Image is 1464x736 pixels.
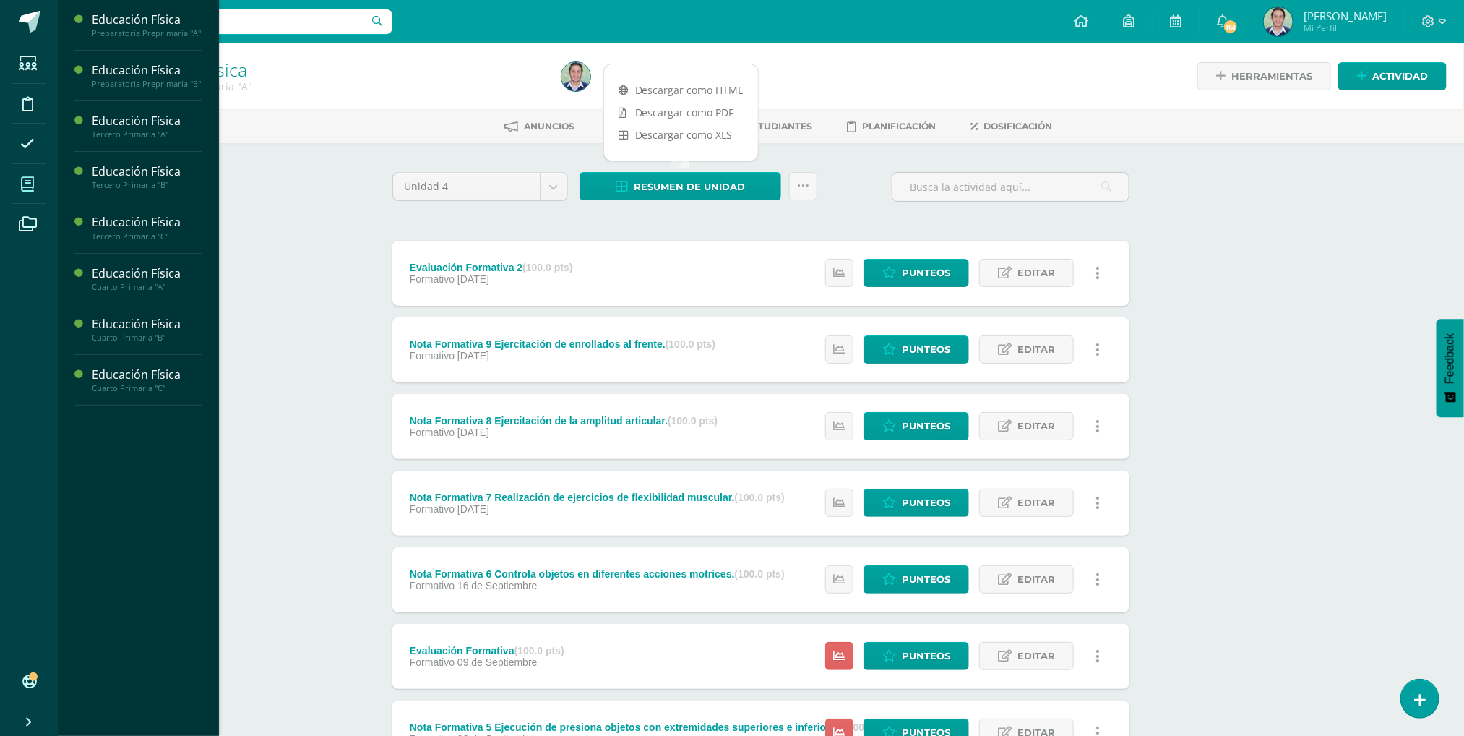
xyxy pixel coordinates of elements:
[1017,489,1055,516] span: Editar
[92,214,202,241] a: Educación FísicaTercero Primaria "C"
[864,335,969,364] a: Punteos
[864,642,969,670] a: Punteos
[902,336,950,363] span: Punteos
[92,265,202,292] a: Educación FísicaCuarto Primaria "A"
[902,413,950,440] span: Punteos
[634,174,745,200] span: Resumen de unidad
[92,383,202,393] div: Cuarto Primaria "C"
[92,316,202,333] div: Educación Física
[864,489,969,517] a: Punteos
[1437,319,1464,417] button: Feedback - Mostrar encuesta
[902,260,950,286] span: Punteos
[92,163,202,180] div: Educación Física
[862,121,936,132] span: Planificación
[92,12,202,28] div: Educación Física
[410,492,785,503] div: Nota Formativa 7 Realización de ejercicios de flexibilidad muscular.
[457,580,538,591] span: 16 de Septiembre
[92,367,202,393] a: Educación FísicaCuarto Primaria "C"
[457,656,538,668] span: 09 de Septiembre
[735,492,785,503] strong: (100.0 pts)
[522,262,572,273] strong: (100.0 pts)
[1304,9,1387,23] span: [PERSON_NAME]
[410,350,455,361] span: Formativo
[1197,62,1331,90] a: Herramientas
[410,415,718,427] div: Nota Formativa 8 Ejercitación de la amplitud articular.
[410,645,564,656] div: Evaluación Formativa
[668,415,718,427] strong: (100.0 pts)
[410,722,895,733] div: Nota Formativa 5 Ejecución de presiona objetos con extremidades superiores e inferiores.
[580,172,781,200] a: Resumen de unidad
[735,568,785,580] strong: (100.0 pts)
[524,121,574,132] span: Anuncios
[457,350,489,361] span: [DATE]
[92,113,202,129] div: Educación Física
[604,124,758,146] a: Descargar como XLS
[410,580,455,591] span: Formativo
[1017,336,1055,363] span: Editar
[92,367,202,383] div: Educación Física
[1304,22,1387,34] span: Mi Perfil
[410,273,455,285] span: Formativo
[504,115,574,138] a: Anuncios
[847,115,936,138] a: Planificación
[92,214,202,231] div: Educación Física
[67,9,392,34] input: Busca un usuario...
[514,645,564,656] strong: (100.0 pts)
[1017,413,1055,440] span: Editar
[92,79,202,89] div: Preparatoria Preprimaria "B"
[410,503,455,515] span: Formativo
[1372,63,1428,90] span: Actividad
[746,121,812,132] span: Estudiantes
[92,62,202,79] div: Educación Física
[604,79,758,101] a: Descargar como HTML
[92,28,202,38] div: Preparatoria Preprimaria "A"
[604,101,758,124] a: Descargar como PDF
[92,180,202,190] div: Tercero Primaria "B"
[1231,63,1312,90] span: Herramientas
[902,489,950,516] span: Punteos
[1444,333,1457,384] span: Feedback
[1223,19,1239,35] span: 161
[410,427,455,438] span: Formativo
[666,338,715,350] strong: (100.0 pts)
[725,115,812,138] a: Estudiantes
[410,338,715,350] div: Nota Formativa 9 Ejercitación de enrollados al frente.
[92,12,202,38] a: Educación FísicaPreparatoria Preprimaria "A"
[92,129,202,140] div: Tercero Primaria "A"
[864,412,969,440] a: Punteos
[864,565,969,594] a: Punteos
[1017,566,1055,593] span: Editar
[113,80,544,93] div: Preparatoria Preprimaria 'A'
[92,333,202,343] div: Cuarto Primaria "B"
[92,163,202,190] a: Educación FísicaTercero Primaria "B"
[92,265,202,282] div: Educación Física
[410,262,573,273] div: Evaluación Formativa 2
[902,566,950,593] span: Punteos
[457,427,489,438] span: [DATE]
[92,62,202,89] a: Educación FísicaPreparatoria Preprimaria "B"
[457,273,489,285] span: [DATE]
[393,173,567,200] a: Unidad 4
[983,121,1052,132] span: Dosificación
[970,115,1052,138] a: Dosificación
[902,643,950,669] span: Punteos
[1338,62,1447,90] a: Actividad
[92,316,202,343] a: Educación FísicaCuarto Primaria "B"
[1264,7,1293,36] img: 707b257b70002fbcf94b7b0c242b3eca.png
[1017,643,1055,669] span: Editar
[410,568,785,580] div: Nota Formativa 6 Controla objetos en diferentes acciones motrices.
[92,231,202,241] div: Tercero Primaria "C"
[404,173,529,200] span: Unidad 4
[92,282,202,292] div: Cuarto Primaria "A"
[410,656,455,668] span: Formativo
[457,503,489,515] span: [DATE]
[892,173,1129,201] input: Busca la actividad aquí...
[92,113,202,140] a: Educación FísicaTercero Primaria "A"
[864,259,969,287] a: Punteos
[113,59,544,80] h1: Educación Física
[561,62,590,91] img: 707b257b70002fbcf94b7b0c242b3eca.png
[1017,260,1055,286] span: Editar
